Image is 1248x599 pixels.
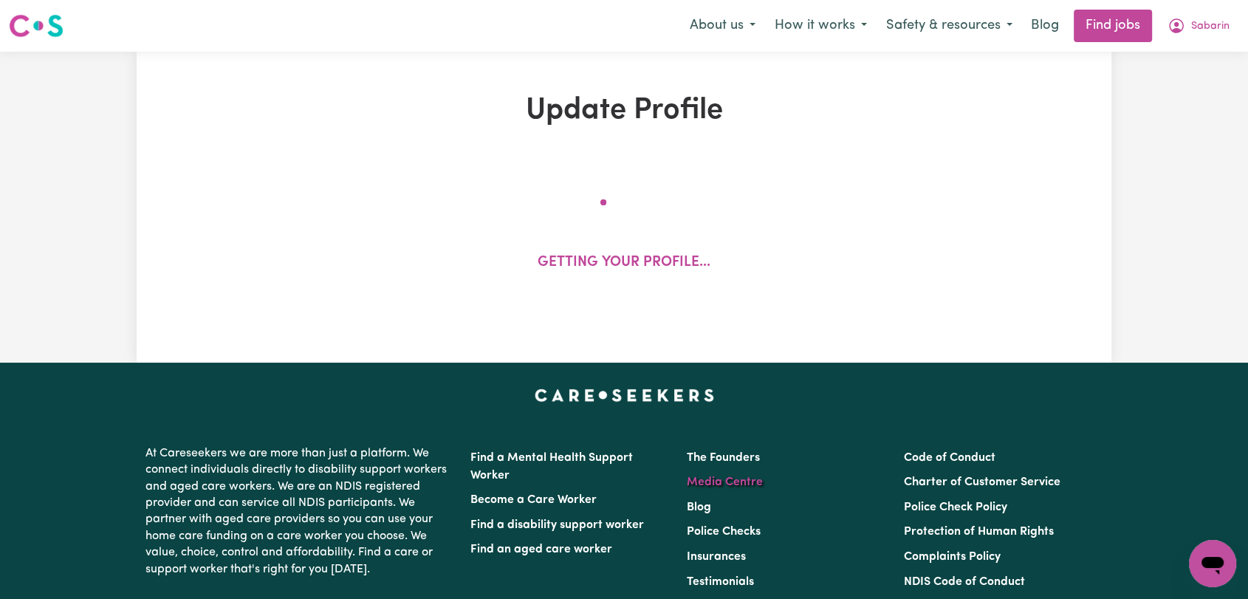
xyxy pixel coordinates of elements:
a: Find an aged care worker [470,544,612,555]
a: Complaints Policy [904,551,1001,563]
span: Sabarin [1191,18,1230,35]
button: How it works [765,10,877,41]
a: Insurances [687,551,746,563]
a: Testimonials [687,576,754,588]
a: Code of Conduct [904,452,995,464]
button: About us [680,10,765,41]
a: Protection of Human Rights [904,526,1054,538]
h1: Update Profile [308,93,940,129]
a: Find a disability support worker [470,519,644,531]
p: Getting your profile... [538,253,710,274]
a: Blog [687,502,711,513]
button: Safety & resources [877,10,1022,41]
a: Media Centre [687,476,763,488]
a: Blog [1022,10,1068,42]
a: Charter of Customer Service [904,476,1060,488]
a: Careseekers logo [9,9,64,43]
iframe: Button to launch messaging window [1189,540,1236,587]
a: The Founders [687,452,760,464]
a: Become a Care Worker [470,494,597,506]
button: My Account [1158,10,1239,41]
a: NDIS Code of Conduct [904,576,1025,588]
img: Careseekers logo [9,13,64,39]
p: At Careseekers we are more than just a platform. We connect individuals directly to disability su... [145,439,453,583]
a: Find a Mental Health Support Worker [470,452,633,482]
a: Police Check Policy [904,502,1007,513]
a: Careseekers home page [535,389,714,401]
a: Police Checks [687,526,761,538]
a: Find jobs [1074,10,1152,42]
